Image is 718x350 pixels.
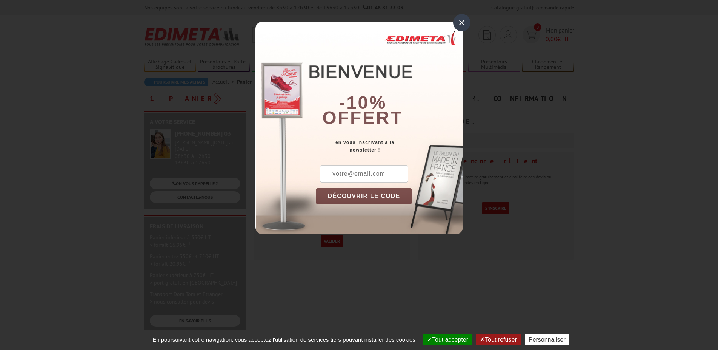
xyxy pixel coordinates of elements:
[476,334,520,345] button: Tout refuser
[316,188,412,204] button: DÉCOUVRIR LE CODE
[423,334,472,345] button: Tout accepter
[322,108,403,128] font: offert
[316,139,463,154] div: en vous inscrivant à la newsletter !
[339,93,387,113] b: -10%
[453,14,470,31] div: ×
[525,334,569,345] button: Personnaliser (fenêtre modale)
[320,165,408,183] input: votre@email.com
[149,336,419,343] span: En poursuivant votre navigation, vous acceptez l'utilisation de services tiers pouvant installer ...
